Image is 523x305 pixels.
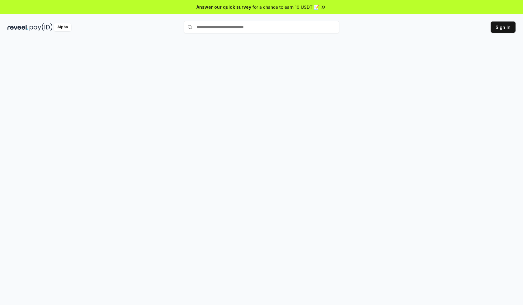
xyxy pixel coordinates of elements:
[252,4,319,10] span: for a chance to earn 10 USDT 📝
[7,23,28,31] img: reveel_dark
[491,21,516,33] button: Sign In
[54,23,71,31] div: Alpha
[30,23,53,31] img: pay_id
[196,4,251,10] span: Answer our quick survey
